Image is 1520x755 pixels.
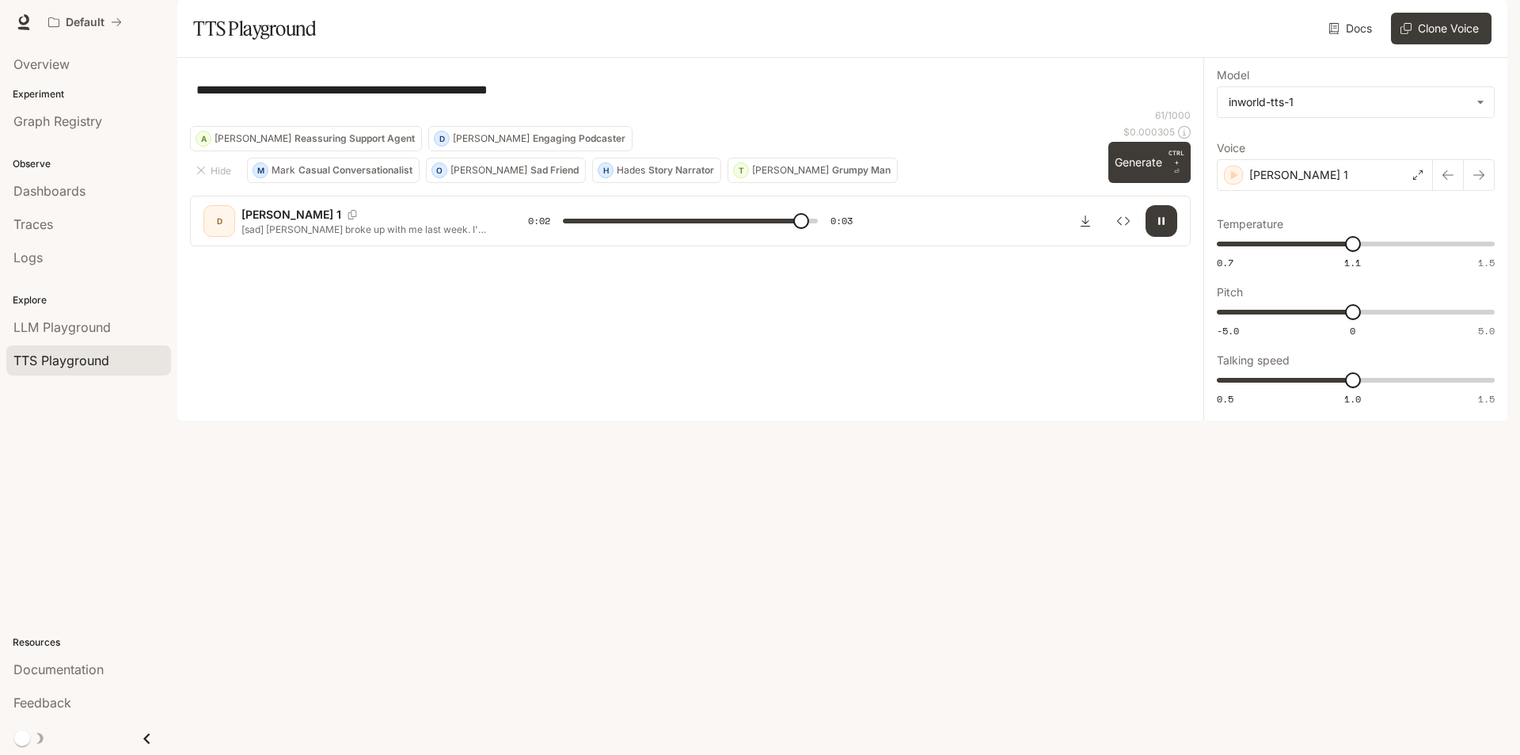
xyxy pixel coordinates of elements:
[1391,13,1491,44] button: Clone Voice
[1168,148,1184,167] p: CTRL +
[215,134,291,143] p: [PERSON_NAME]
[1108,205,1139,237] button: Inspect
[272,166,295,175] p: Mark
[530,166,579,175] p: Sad Friend
[830,213,853,229] span: 0:03
[193,13,316,44] h1: TTS Playground
[66,16,104,29] p: Default
[426,158,586,183] button: O[PERSON_NAME]Sad Friend
[1217,219,1283,230] p: Temperature
[1249,167,1348,183] p: [PERSON_NAME] 1
[1123,125,1175,139] p: $ 0.000305
[617,166,645,175] p: Hades
[533,134,625,143] p: Engaging Podcaster
[1070,205,1101,237] button: Download audio
[1478,392,1495,406] span: 1.5
[241,207,341,223] p: [PERSON_NAME] 1
[241,223,490,236] p: [sad] [PERSON_NAME] broke up with me last week. I'm still feeling lost.
[832,166,891,175] p: Grumpy Man
[435,126,449,151] div: D
[1229,94,1469,110] div: inworld-tts-1
[196,126,211,151] div: A
[1217,287,1243,298] p: Pitch
[1344,392,1361,406] span: 1.0
[752,166,829,175] p: [PERSON_NAME]
[432,158,446,183] div: O
[1108,142,1191,183] button: GenerateCTRL +⏎
[341,210,363,219] button: Copy Voice ID
[207,208,232,234] div: D
[1217,324,1239,337] span: -5.0
[728,158,898,183] button: T[PERSON_NAME]Grumpy Man
[1155,109,1191,122] p: 61 / 1000
[190,126,422,151] button: A[PERSON_NAME]Reassuring Support Agent
[1217,355,1290,366] p: Talking speed
[453,134,530,143] p: [PERSON_NAME]
[1218,87,1494,117] div: inworld-tts-1
[648,166,714,175] p: Story Narrator
[294,134,415,143] p: Reassuring Support Agent
[1217,392,1233,406] span: 0.5
[253,158,268,183] div: M
[528,213,550,229] span: 0:02
[298,166,412,175] p: Casual Conversationalist
[1168,148,1184,177] p: ⏎
[734,158,748,183] div: T
[1344,256,1361,269] span: 1.1
[1478,256,1495,269] span: 1.5
[592,158,721,183] button: HHadesStory Narrator
[450,166,527,175] p: [PERSON_NAME]
[190,158,241,183] button: Hide
[41,6,129,38] button: All workspaces
[1217,256,1233,269] span: 0.7
[1478,324,1495,337] span: 5.0
[1350,324,1355,337] span: 0
[428,126,633,151] button: D[PERSON_NAME]Engaging Podcaster
[247,158,420,183] button: MMarkCasual Conversationalist
[1217,143,1245,154] p: Voice
[1325,13,1378,44] a: Docs
[1217,70,1249,81] p: Model
[598,158,613,183] div: H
